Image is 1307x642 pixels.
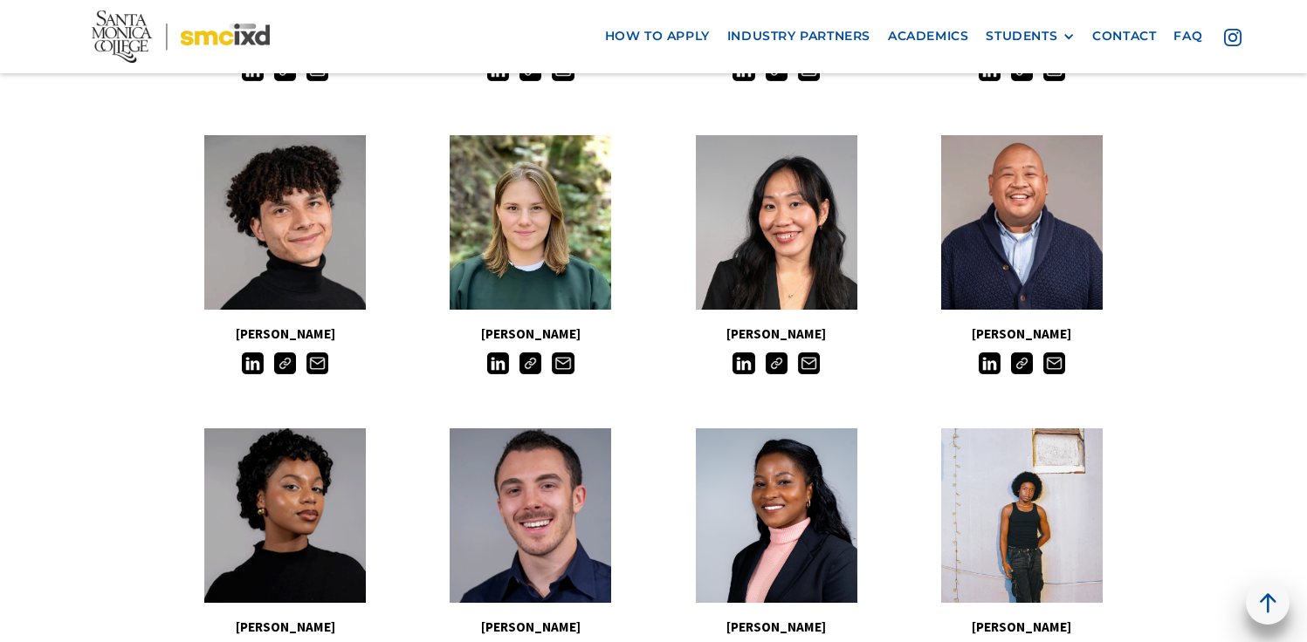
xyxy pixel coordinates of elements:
[654,616,899,639] h5: [PERSON_NAME]
[162,323,408,345] h5: [PERSON_NAME]
[596,20,719,52] a: how to apply
[1083,20,1165,52] a: contact
[306,352,328,374] img: Email icon
[408,323,653,345] h5: [PERSON_NAME]
[487,352,509,374] img: LinkedIn icon
[408,616,653,639] h5: [PERSON_NAME]
[1165,20,1211,52] a: faq
[719,20,879,52] a: industry partners
[1043,352,1065,374] img: Email icon
[654,323,899,345] h5: [PERSON_NAME]
[1224,28,1242,45] img: icon - instagram
[552,352,574,374] img: Email icon
[162,616,408,639] h5: [PERSON_NAME]
[766,352,788,374] img: Link icon
[899,616,1145,639] h5: [PERSON_NAME]
[986,29,1075,44] div: STUDENTS
[798,352,820,374] img: Email icon
[92,10,270,63] img: Santa Monica College - SMC IxD logo
[1011,352,1033,374] img: Link icon
[879,20,977,52] a: Academics
[979,352,1001,374] img: LinkedIn icon
[986,29,1057,44] div: STUDENTS
[733,352,754,374] img: LinkedIn icon
[274,352,296,374] img: Link icon
[1246,581,1290,625] a: back to top
[242,352,264,374] img: LinkedIn icon
[899,323,1145,345] h5: [PERSON_NAME]
[519,352,541,374] img: Link icon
